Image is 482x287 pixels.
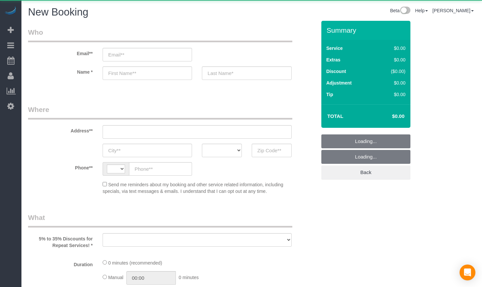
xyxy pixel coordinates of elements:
input: First Name** [103,66,192,80]
strong: Total [327,113,343,119]
label: Tip [326,91,333,98]
label: Discount [326,68,346,75]
a: Back [321,165,410,179]
a: [PERSON_NAME] [433,8,474,13]
a: Help [415,8,428,13]
a: Beta [390,8,410,13]
div: $0.00 [377,80,405,86]
legend: Where [28,105,292,120]
span: Manual [108,275,123,280]
div: $0.00 [377,45,405,52]
div: $0.00 [377,56,405,63]
label: Name * [23,66,98,75]
img: Automaid Logo [4,7,17,16]
legend: What [28,213,292,228]
label: 5% to 35% Discounts for Repeat Services! * [23,233,98,249]
div: $0.00 [377,91,405,98]
label: Extras [326,56,340,63]
div: Open Intercom Messenger [460,265,475,280]
legend: Who [28,27,292,42]
label: Adjustment [326,80,352,86]
span: 0 minutes [179,275,199,280]
span: 0 minutes (recommended) [108,260,162,266]
label: Duration [23,259,98,268]
label: Service [326,45,343,52]
input: Last Name* [202,66,291,80]
h3: Summary [327,26,407,34]
span: New Booking [28,6,88,18]
div: ($0.00) [377,68,405,75]
input: Zip Code** [252,144,292,157]
img: New interface [400,7,410,15]
h4: $0.00 [372,114,404,119]
span: Send me reminders about my booking and other service related information, including specials, via... [103,182,283,194]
